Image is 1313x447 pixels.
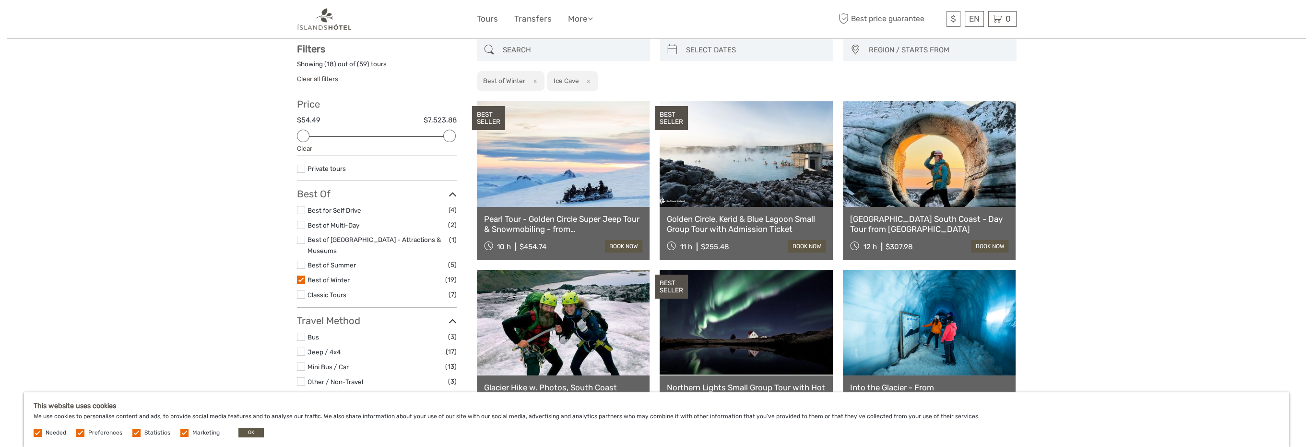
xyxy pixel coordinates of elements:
a: [GEOGRAPHIC_DATA] South Coast - Day Tour from [GEOGRAPHIC_DATA] [850,214,1009,234]
a: Other / Non-Travel [308,378,363,386]
h2: Ice Cave [554,77,579,85]
a: Best of Multi-Day [308,221,359,229]
a: More [568,12,593,26]
input: SEARCH [499,42,645,59]
strong: Filters [297,43,325,55]
div: EN [965,11,984,27]
button: x [527,76,540,86]
div: Clear [297,144,457,153]
button: x [580,76,593,86]
label: 18 [327,60,334,69]
h3: Best Of [297,188,457,200]
span: $ [951,14,956,24]
a: Pearl Tour - Golden Circle Super Jeep Tour & Snowmobiling - from [GEOGRAPHIC_DATA] [484,214,643,234]
div: $307.98 [886,242,913,251]
label: Needed [46,429,66,437]
span: (17) [446,346,457,357]
a: Clear all filters [297,75,338,83]
span: 10 h [497,242,511,251]
button: OK [238,428,264,437]
input: SELECT DATES [682,42,828,59]
a: Northern Lights Small Group Tour with Hot Cocoa & Free Photos [667,383,826,402]
button: REGION / STARTS FROM [864,42,1012,58]
span: (4) [449,205,457,216]
a: Jeep / 4x4 [308,348,341,356]
h5: This website uses cookies [34,402,1279,410]
img: 1298-aa34540a-eaca-4c1b-b063-13e4b802c612_logo_small.png [297,7,352,31]
h3: Price [297,98,457,110]
a: Glacier Hike w. Photos, South Coast Waterfalls & [GEOGRAPHIC_DATA] [484,383,643,402]
a: book now [605,240,642,253]
div: BEST SELLER [655,106,688,130]
span: (13) [445,361,457,372]
span: 11 h [680,242,692,251]
a: Best of Winter [308,276,350,284]
span: (2) [448,219,457,230]
label: Marketing [192,429,220,437]
div: $255.48 [701,242,729,251]
span: (7) [449,289,457,300]
label: Preferences [88,429,122,437]
span: (3) [448,331,457,342]
label: Statistics [144,429,170,437]
a: Into the Glacier - From [GEOGRAPHIC_DATA] [850,383,1009,402]
a: Best of Summer [308,261,356,269]
label: 59 [359,60,367,69]
span: 0 [1004,14,1012,24]
div: We use cookies to personalise content and ads, to provide social media features and to analyse ou... [24,392,1289,447]
a: Bus [308,333,319,341]
div: BEST SELLER [472,106,505,130]
label: $54.49 [297,115,320,125]
a: book now [971,240,1008,253]
a: Private tours [308,165,346,172]
span: (19) [445,274,457,285]
a: Golden Circle, Kerid & Blue Lagoon Small Group Tour with Admission Ticket [667,214,826,234]
a: Best of [GEOGRAPHIC_DATA] - Attractions & Museums [308,236,441,254]
a: Mini Bus / Car [308,363,349,371]
label: $7,523.88 [424,115,457,125]
a: Best for Self Drive [308,206,361,214]
a: Tours [477,12,498,26]
span: (5) [448,259,457,270]
span: (1) [449,234,457,245]
span: 12 h [864,242,877,251]
div: $454.74 [520,242,546,251]
a: Transfers [514,12,552,26]
span: (3) [448,376,457,387]
h2: Best of Winter [483,77,525,85]
span: Best price guarantee [837,11,944,27]
a: book now [788,240,826,253]
h3: Travel Method [297,315,457,326]
div: BEST SELLER [655,275,688,299]
a: Classic Tours [308,291,346,299]
div: Showing ( ) out of ( ) tours [297,60,457,74]
span: (23) [444,391,457,402]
